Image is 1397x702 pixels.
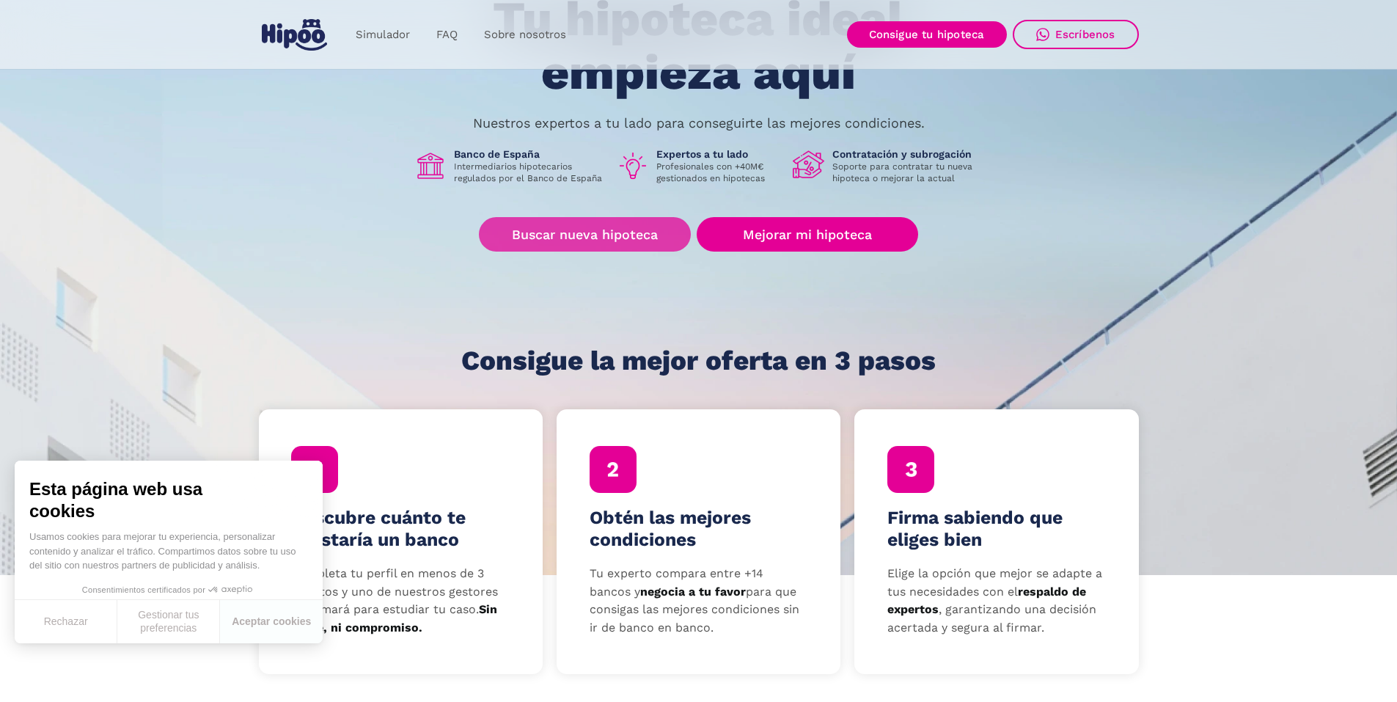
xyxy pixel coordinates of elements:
p: Soporte para contratar tu nueva hipoteca o mejorar la actual [832,161,983,184]
strong: Sin coste, ni compromiso. [291,602,497,635]
h1: Banco de España [454,147,605,161]
p: Profesionales con +40M€ gestionados en hipotecas [656,161,781,184]
p: Nuestros expertos a tu lado para conseguirte las mejores condiciones. [473,117,925,129]
a: Mejorar mi hipoteca [697,217,917,252]
a: home [259,13,331,56]
h4: Descubre cuánto te prestaría un banco [291,507,510,551]
h4: Obtén las mejores condiciones [590,507,808,551]
p: Completa tu perfil en menos de 3 minutos y uno de nuestros gestores te llamará para estudiar tu c... [291,565,510,637]
h1: Expertos a tu lado [656,147,781,161]
p: Tu experto compara entre +14 bancos y para que consigas las mejores condiciones sin ir de banco e... [590,565,808,637]
p: Intermediarios hipotecarios regulados por el Banco de España [454,161,605,184]
p: Elige la opción que mejor se adapte a tus necesidades con el , garantizando una decisión acertada... [887,565,1106,637]
strong: negocia a tu favor [640,585,746,599]
a: FAQ [423,21,471,49]
a: Consigue tu hipoteca [847,21,1007,48]
a: Escríbenos [1013,20,1139,49]
a: Buscar nueva hipoteca [479,217,691,252]
a: Sobre nosotros [471,21,579,49]
a: Simulador [342,21,423,49]
h1: Contratación y subrogación [832,147,983,161]
h1: Consigue la mejor oferta en 3 pasos [461,346,936,376]
h4: Firma sabiendo que eliges bien [887,507,1106,551]
div: Escríbenos [1055,28,1115,41]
